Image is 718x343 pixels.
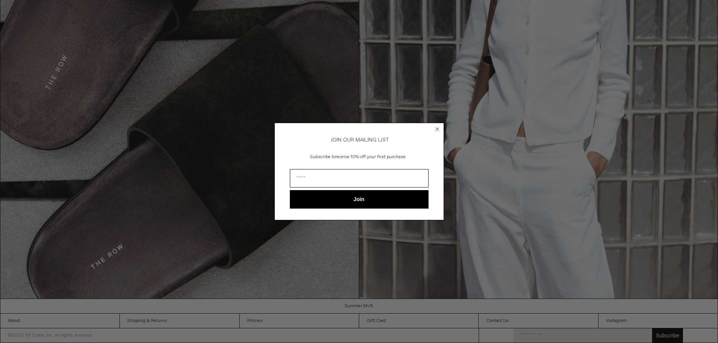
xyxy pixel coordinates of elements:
button: Close dialog [433,125,441,133]
span: JOIN OUR MAILING LIST [329,137,389,143]
span: Subscribe to [310,154,335,160]
input: Email [290,169,429,188]
span: receive 10% off your first purchase [335,154,406,160]
button: Join [290,190,429,209]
